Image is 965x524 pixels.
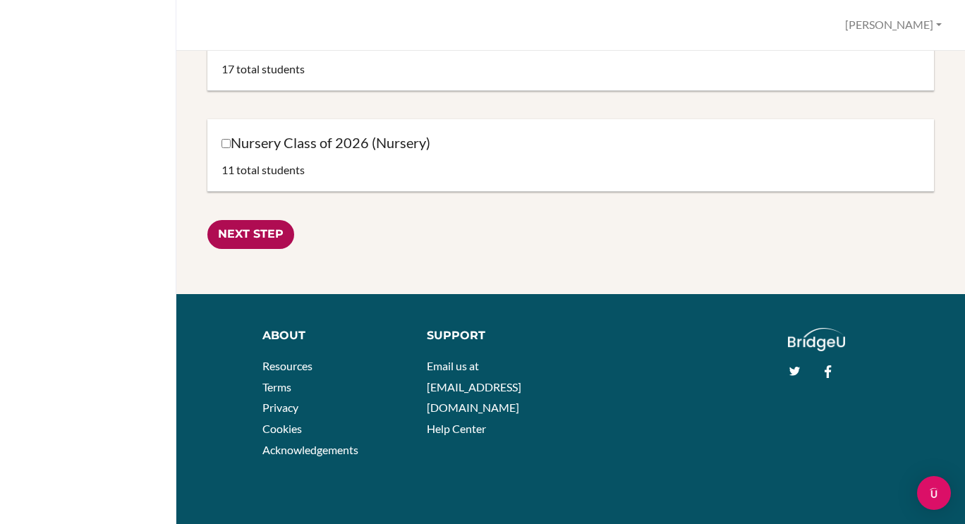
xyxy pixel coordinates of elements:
[262,359,312,372] a: Resources
[839,12,948,38] button: [PERSON_NAME]
[207,220,294,249] input: Next Step
[788,328,845,351] img: logo_white@2x-f4f0deed5e89b7ecb1c2cc34c3e3d731f90f0f143d5ea2071677605dd97b5244.png
[262,443,358,456] a: Acknowledgements
[427,422,486,435] a: Help Center
[262,422,302,435] a: Cookies
[427,359,521,414] a: Email us at [EMAIL_ADDRESS][DOMAIN_NAME]
[221,139,231,148] input: Nursery Class of 2026 (Nursery)
[221,133,430,152] label: Nursery Class of 2026 (Nursery)
[262,380,291,394] a: Terms
[262,328,406,344] div: About
[262,401,298,414] a: Privacy
[917,476,951,510] div: Open Intercom Messenger
[221,163,305,176] span: 11 total students
[221,62,305,75] span: 17 total students
[427,328,560,344] div: Support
